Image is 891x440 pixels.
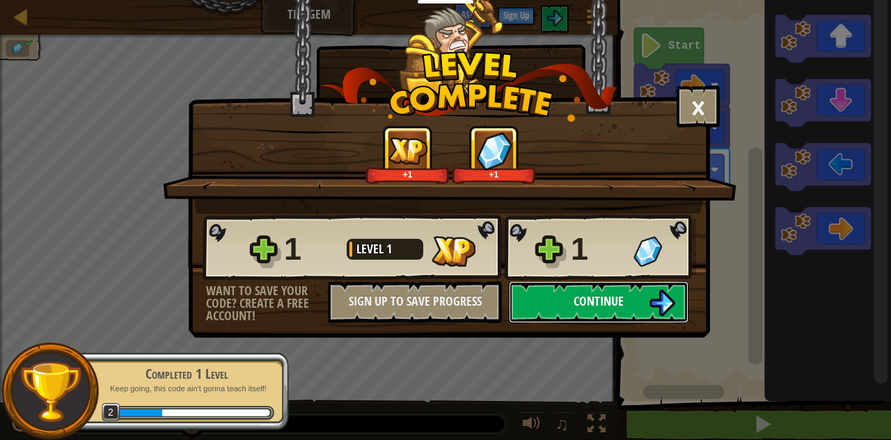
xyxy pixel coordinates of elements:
[99,364,274,384] div: Completed 1 Level
[649,290,675,316] img: Continue
[356,240,386,258] span: Level
[574,292,624,310] span: Continue
[162,409,269,416] div: 19 XP until level 3
[509,281,688,323] button: Continue
[102,403,120,422] span: 2
[571,227,625,272] div: 1
[432,236,475,267] img: XP Gained
[117,409,162,416] div: 30 XP earned
[320,52,618,122] img: level_complete.png
[368,169,447,180] div: +1
[633,236,662,267] img: Gems Gained
[19,360,82,423] img: trophy.png
[206,285,328,322] div: Want to save your code? Create a free account!
[476,132,512,170] img: Gems Gained
[328,281,502,323] button: Sign Up to Save Progress
[284,227,338,272] div: 1
[388,137,427,164] img: XP Gained
[99,384,274,394] p: Keep going, this code ain't gonna teach itself!
[455,169,533,180] div: +1
[386,240,392,258] span: 1
[677,86,720,127] button: ×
